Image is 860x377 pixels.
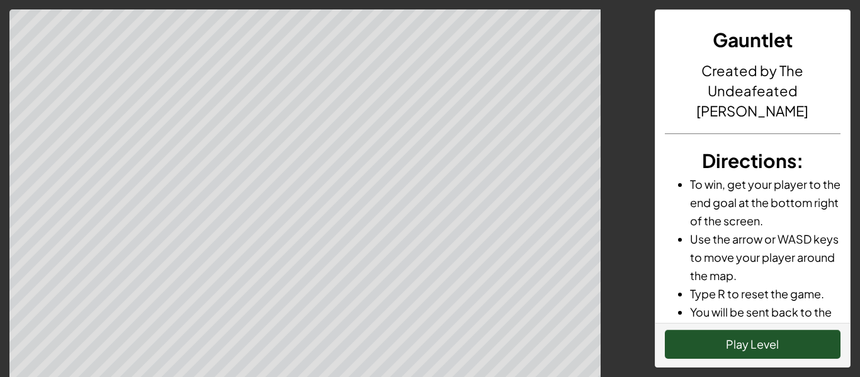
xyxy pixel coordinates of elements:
h4: Created by The Undeafeated [PERSON_NAME] [665,60,841,121]
li: Type R to reset the game. [690,284,841,303]
h3: : [665,147,841,175]
li: You will be sent back to the start if you run into the boss or into spikes. [690,303,841,357]
span: Directions [702,149,796,172]
li: To win, get your player to the end goal at the bottom right of the screen. [690,175,841,230]
h3: Gauntlet [665,26,841,54]
button: Play Level [665,330,841,359]
li: Use the arrow or WASD keys to move your player around the map. [690,230,841,284]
